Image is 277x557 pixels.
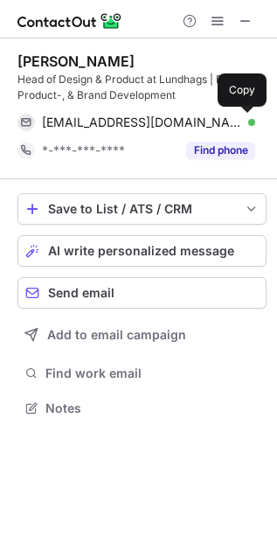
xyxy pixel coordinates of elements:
img: ContactOut v5.3.10 [17,10,122,31]
span: Notes [45,400,260,416]
div: Head of Design & Product at Lundhags | Design-, Product-, & Brand Development [17,72,267,103]
button: Notes [17,396,267,421]
span: Add to email campaign [47,328,186,342]
div: [PERSON_NAME] [17,52,135,70]
span: [EMAIL_ADDRESS][DOMAIN_NAME] [42,115,242,130]
button: Find work email [17,361,267,386]
button: Send email [17,277,267,309]
span: AI write personalized message [48,244,234,258]
div: Save to List / ATS / CRM [48,202,236,216]
span: Find work email [45,366,260,381]
button: save-profile-one-click [17,193,267,225]
span: Send email [48,286,114,300]
button: Add to email campaign [17,319,267,351]
button: AI write personalized message [17,235,267,267]
button: Reveal Button [186,142,255,159]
